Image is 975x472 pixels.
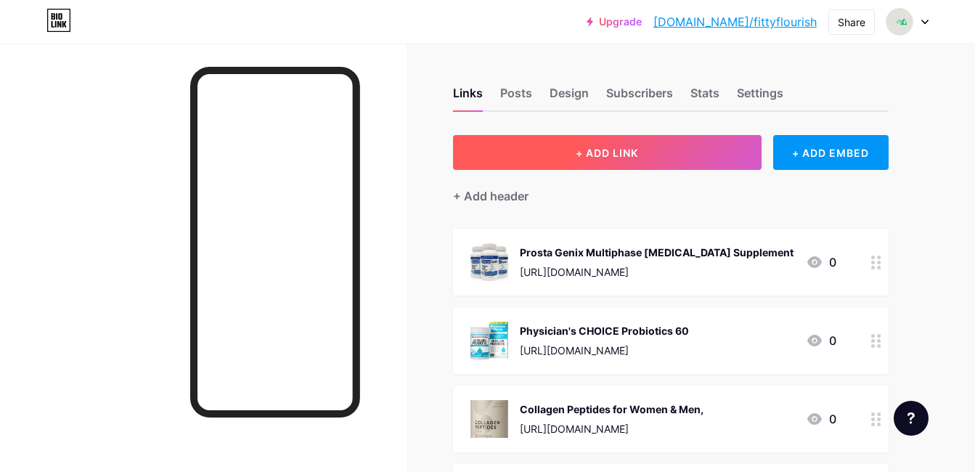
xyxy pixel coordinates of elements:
[886,8,913,36] img: fittyflourish
[653,13,817,30] a: [DOMAIN_NAME]/fittyflourish
[806,253,836,271] div: 0
[520,264,794,280] div: [URL][DOMAIN_NAME]
[453,187,529,205] div: + Add header
[470,243,508,281] img: Prosta Genix Multiphase Prostate Supplement
[520,402,703,417] div: Collagen Peptides for Women & Men,
[520,343,689,358] div: [URL][DOMAIN_NAME]
[520,421,703,436] div: [URL][DOMAIN_NAME]
[520,245,794,260] div: Prosta Genix Multiphase [MEDICAL_DATA] Supplement
[690,84,719,110] div: Stats
[737,84,783,110] div: Settings
[576,147,638,159] span: + ADD LINK
[806,410,836,428] div: 0
[606,84,673,110] div: Subscribers
[520,323,689,338] div: Physician's CHOICE Probiotics 60
[773,135,889,170] div: + ADD EMBED
[453,84,483,110] div: Links
[550,84,589,110] div: Design
[806,332,836,349] div: 0
[500,84,532,110] div: Posts
[838,15,865,30] div: Share
[587,16,642,28] a: Upgrade
[453,135,762,170] button: + ADD LINK
[470,322,508,359] img: Physician's CHOICE Probiotics 60
[470,400,508,438] img: Collagen Peptides for Women & Men,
